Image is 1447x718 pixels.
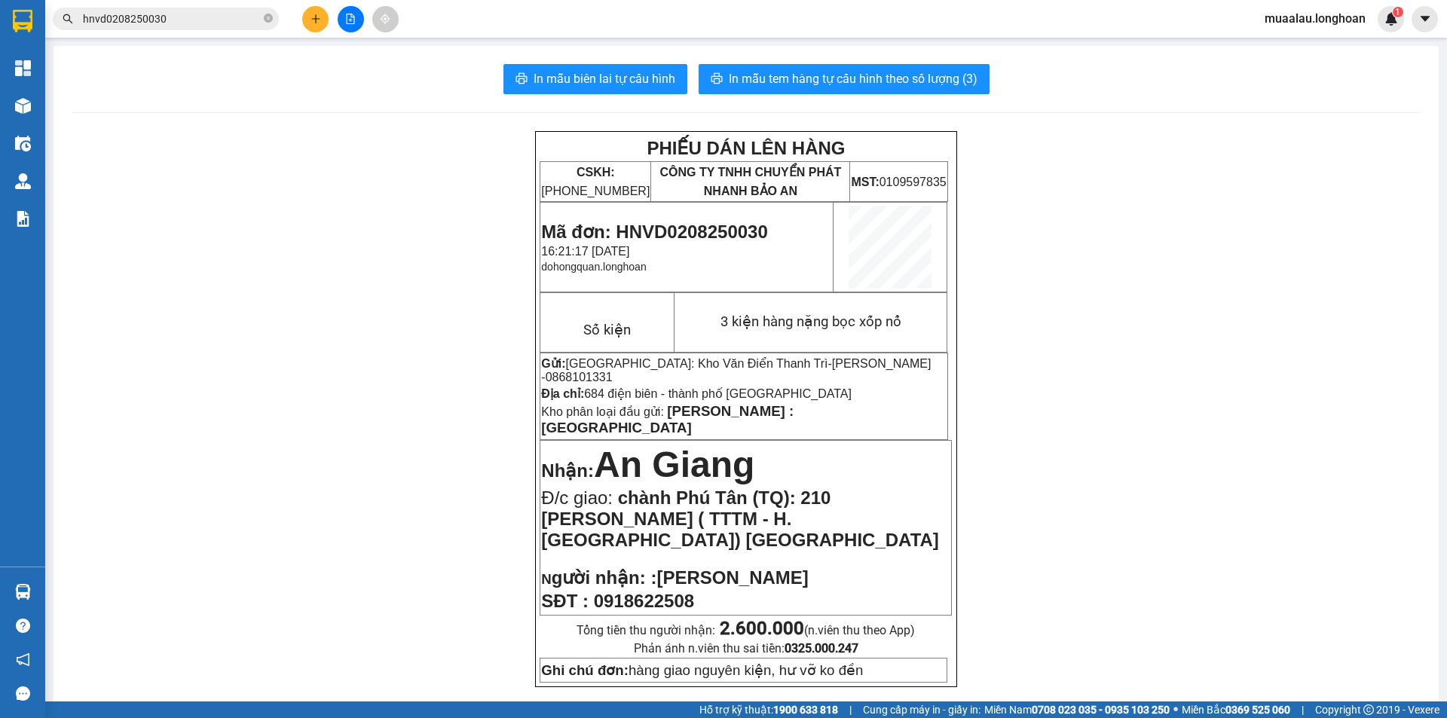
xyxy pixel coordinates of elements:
[16,619,30,633] span: question-circle
[720,618,804,639] strong: 2.600.000
[541,387,584,400] strong: Địa chỉ:
[577,623,915,637] span: Tổng tiền thu người nhận:
[634,641,858,655] span: Phản ánh n.viên thu sai tiền:
[851,176,946,188] span: 0109597835
[541,357,931,383] span: [PERSON_NAME] -
[541,405,794,435] span: Kho phân loại đầu gửi:
[729,69,977,88] span: In mẫu tem hàng tự cấu hình theo số lượng (3)
[984,701,1170,718] span: Miền Nam
[849,701,852,718] span: |
[650,567,808,588] span: :[PERSON_NAME]
[15,584,31,600] img: warehouse-icon
[63,14,73,24] span: search
[720,623,915,637] span: (n.viên thu theo App)
[345,14,356,24] span: file-add
[720,313,901,330] span: 3 kiện hàng nặng bọc xốp nổ
[699,64,990,94] button: printerIn mẫu tem hàng tự cấu hình theo số lượng (3)
[785,641,858,655] strong: 0325.000.247
[541,487,939,550] span: chành Phú Tân (TQ): 210 [PERSON_NAME] ( TTTM - H. [GEOGRAPHIC_DATA]) [GEOGRAPHIC_DATA]
[534,69,675,88] span: In mẫu biên lai tự cấu hình
[552,567,646,588] span: gười nhận:
[15,173,31,189] img: warehouse-icon
[577,166,615,179] strong: CSKH:
[302,6,329,32] button: plus
[15,60,31,76] img: dashboard-icon
[1032,704,1170,716] strong: 0708 023 035 - 0935 103 250
[541,261,646,273] span: dohongquan.longhoan
[1225,704,1290,716] strong: 0369 525 060
[16,652,30,667] span: notification
[380,14,390,24] span: aim
[1393,7,1403,17] sup: 1
[1384,12,1398,26] img: icon-new-feature
[1412,6,1438,32] button: caret-down
[541,166,650,197] span: [PHONE_NUMBER]
[541,571,645,587] strong: N
[15,136,31,151] img: warehouse-icon
[594,445,754,484] span: An Giang
[541,662,863,678] span: hàng giao nguyên kiện, hư vỡ ko đền
[541,357,931,383] span: -
[584,387,852,400] span: 684 điện biên - thành phố [GEOGRAPHIC_DATA]
[16,686,30,701] span: message
[699,701,838,718] span: Hỗ trợ kỹ thuật:
[1363,704,1374,715] span: copyright
[659,166,841,197] span: CÔNG TY TNHH CHUYỂN PHÁT NHANH BẢO AN
[541,222,767,242] span: Mã đơn: HNVD0208250030
[503,64,687,94] button: printerIn mẫu biên lai tự cấu hình
[541,403,794,435] span: [PERSON_NAME] : [GEOGRAPHIC_DATA]
[13,10,32,32] img: logo-vxr
[311,14,321,24] span: plus
[1395,7,1400,17] span: 1
[515,72,528,87] span: printer
[583,322,631,338] span: Số kiện
[338,6,364,32] button: file-add
[541,460,594,481] span: Nhận:
[541,591,589,611] strong: SĐT :
[541,357,565,370] strong: Gửi:
[851,176,879,188] strong: MST:
[541,662,629,678] strong: Ghi chú đơn:
[1173,707,1178,713] span: ⚪️
[15,98,31,114] img: warehouse-icon
[1418,12,1432,26] span: caret-down
[541,245,629,258] span: 16:21:17 [DATE]
[83,11,261,27] input: Tìm tên, số ĐT hoặc mã đơn
[1182,701,1290,718] span: Miền Bắc
[1253,9,1378,28] span: muaalau.longhoan
[541,487,617,508] span: Đ/c giao:
[711,72,723,87] span: printer
[15,211,31,227] img: solution-icon
[773,704,838,716] strong: 1900 633 818
[372,6,399,32] button: aim
[594,591,694,611] span: 0918622508
[863,701,980,718] span: Cung cấp máy in - giấy in:
[546,371,613,383] span: 0868101331
[647,138,845,158] strong: PHIẾU DÁN LÊN HÀNG
[264,14,273,23] span: close-circle
[566,357,828,370] span: [GEOGRAPHIC_DATA]: Kho Văn Điển Thanh Trì
[1302,701,1304,718] span: |
[264,12,273,26] span: close-circle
